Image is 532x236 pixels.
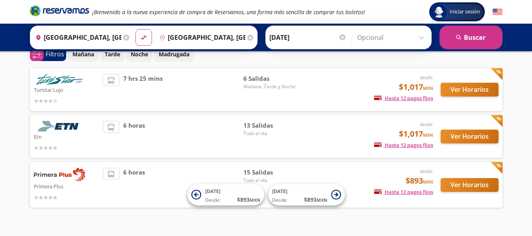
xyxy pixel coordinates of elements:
button: English [493,7,502,17]
span: Todo el día [243,177,298,184]
span: $1,017 [399,81,433,93]
em: desde: [420,168,433,175]
input: Buscar Destino [156,28,245,47]
span: Hasta 12 pagos fijos [374,141,433,149]
small: MXN [317,197,327,203]
img: Turistar Lujo [34,74,85,85]
p: Tarde [105,50,120,58]
button: 0Filtros [30,47,66,61]
span: 13 Salidas [243,121,298,130]
em: ¡Bienvenido a la nueva experiencia de compra de Reservamos, una forma más sencilla de comprar tus... [92,8,365,16]
span: 6 Salidas [243,74,298,83]
button: Ver Horarios [441,130,499,143]
button: Ver Horarios [441,83,499,97]
p: Etn [34,132,99,141]
button: Buscar [439,26,502,49]
p: Mañana [72,50,94,58]
i: Brand Logo [30,5,89,17]
p: Noche [131,50,148,58]
a: Brand Logo [30,5,89,19]
span: Iniciar sesión [447,8,483,16]
small: MXN [423,132,433,138]
img: Etn [34,121,85,132]
span: Todo el día [243,130,298,137]
input: Elegir Fecha [269,28,347,47]
button: [DATE]Desde:$893MXN [268,184,345,206]
span: Hasta 12 pagos fijos [374,188,433,195]
small: MXN [423,179,433,185]
span: Hasta 12 pagos fijos [374,95,433,102]
input: Buscar Origen [32,28,121,47]
span: $893 [406,175,433,187]
span: $ 893 [237,195,260,204]
span: 15 Salidas [243,168,298,177]
button: Ver Horarios [441,178,499,192]
span: 7 hrs 25 mins [123,74,163,105]
em: desde: [420,121,433,128]
img: Primera Plus [34,168,85,181]
span: 6 horas [123,121,145,152]
span: Mañana, Tarde y Noche [243,83,298,90]
small: MXN [423,85,433,91]
p: Madrugada [159,50,189,58]
button: [DATE]Desde:$893MXN [187,184,264,206]
span: $ 893 [304,195,327,204]
p: Primera Plus [34,181,99,191]
span: [DATE] [272,188,287,195]
span: $1,017 [399,128,433,140]
button: Madrugada [154,46,194,62]
button: Tarde [100,46,124,62]
small: MXN [250,197,260,203]
button: Noche [126,46,152,62]
p: Filtros [46,49,64,59]
em: desde: [420,74,433,81]
span: Desde: [272,197,287,204]
input: Opcional [357,28,428,47]
span: Desde: [205,197,221,204]
p: Turistar Lujo [34,85,99,94]
button: Mañana [68,46,98,62]
span: [DATE] [205,188,221,195]
span: 6 horas [123,168,145,202]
